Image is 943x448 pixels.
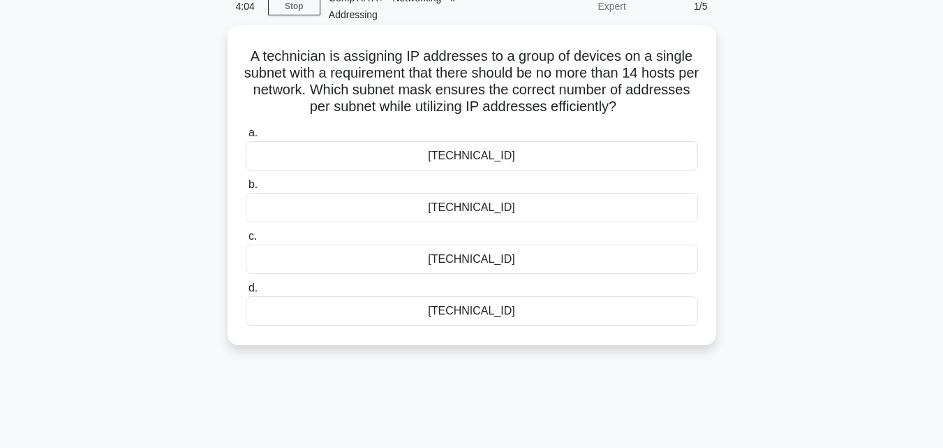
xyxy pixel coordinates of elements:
[246,296,698,326] div: [TECHNICAL_ID]
[244,48,699,116] h5: A technician is assigning IP addresses to a group of devices on a single subnet with a requiremen...
[248,127,258,138] span: a.
[246,193,698,222] div: [TECHNICAL_ID]
[246,141,698,171] div: [TECHNICAL_ID]
[248,178,258,190] span: b.
[248,230,257,242] span: c.
[248,282,258,294] span: d.
[246,245,698,274] div: [TECHNICAL_ID]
